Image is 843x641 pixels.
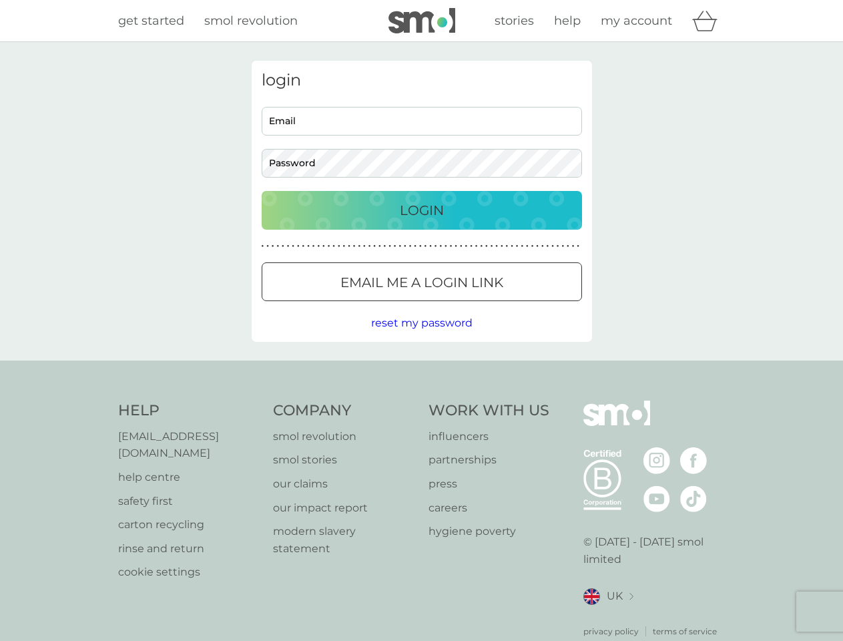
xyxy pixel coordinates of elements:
[348,243,350,250] p: ●
[338,243,340,250] p: ●
[495,243,498,250] p: ●
[583,588,600,605] img: UK flag
[465,243,468,250] p: ●
[312,243,315,250] p: ●
[577,243,579,250] p: ●
[495,11,534,31] a: stories
[378,243,381,250] p: ●
[501,243,503,250] p: ●
[276,243,279,250] p: ●
[572,243,575,250] p: ●
[273,428,415,445] a: smol revolution
[118,564,260,581] a: cookie settings
[561,243,564,250] p: ●
[272,243,274,250] p: ●
[266,243,269,250] p: ●
[273,451,415,469] p: smol stories
[384,243,386,250] p: ●
[429,523,549,540] a: hygiene poverty
[400,200,444,221] p: Login
[414,243,416,250] p: ●
[282,243,284,250] p: ●
[531,243,534,250] p: ●
[332,243,335,250] p: ●
[118,540,260,558] a: rinse and return
[419,243,422,250] p: ●
[491,243,493,250] p: ●
[307,243,310,250] p: ●
[358,243,360,250] p: ●
[317,243,320,250] p: ●
[460,243,463,250] p: ●
[455,243,457,250] p: ●
[601,13,672,28] span: my account
[363,243,366,250] p: ●
[643,485,670,512] img: visit the smol Youtube page
[425,243,427,250] p: ●
[429,499,549,517] a: careers
[262,243,264,250] p: ●
[118,428,260,462] a: [EMAIL_ADDRESS][DOMAIN_NAME]
[521,243,523,250] p: ●
[429,428,549,445] a: influencers
[470,243,473,250] p: ●
[475,243,478,250] p: ●
[601,11,672,31] a: my account
[445,243,447,250] p: ●
[287,243,290,250] p: ●
[118,493,260,510] a: safety first
[583,533,726,568] p: © [DATE] - [DATE] smol limited
[409,243,412,250] p: ●
[388,8,455,33] img: smol
[629,593,633,600] img: select a new location
[297,243,300,250] p: ●
[583,625,639,638] a: privacy policy
[292,243,294,250] p: ●
[322,243,325,250] p: ●
[273,401,415,421] h4: Company
[692,7,726,34] div: basket
[567,243,569,250] p: ●
[262,71,582,90] h3: login
[495,13,534,28] span: stories
[506,243,509,250] p: ●
[680,485,707,512] img: visit the smol Tiktok page
[541,243,544,250] p: ●
[273,523,415,557] a: modern slavery statement
[551,243,554,250] p: ●
[485,243,488,250] p: ●
[643,447,670,474] img: visit the smol Instagram page
[394,243,396,250] p: ●
[204,11,298,31] a: smol revolution
[118,401,260,421] h4: Help
[273,475,415,493] a: our claims
[118,516,260,533] a: carton recycling
[480,243,483,250] p: ●
[353,243,356,250] p: ●
[680,447,707,474] img: visit the smol Facebook page
[262,191,582,230] button: Login
[371,314,473,332] button: reset my password
[429,475,549,493] a: press
[450,243,453,250] p: ●
[328,243,330,250] p: ●
[118,11,184,31] a: get started
[204,13,298,28] span: smol revolution
[429,451,549,469] a: partnerships
[340,272,503,293] p: Email me a login link
[583,401,650,446] img: smol
[118,469,260,486] a: help centre
[607,588,623,605] span: UK
[343,243,346,250] p: ●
